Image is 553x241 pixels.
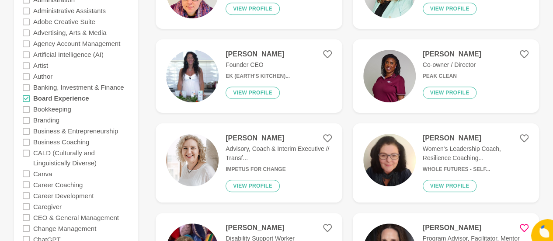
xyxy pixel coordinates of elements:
h4: [PERSON_NAME] [423,134,529,143]
label: Caregiver [33,201,62,212]
h6: Whole Futures - Self... [423,166,529,173]
label: Advertising, Arts & Media [33,27,107,38]
label: Business Coaching [33,136,89,147]
label: Career Development [33,190,94,201]
a: [PERSON_NAME]Advisory, Coach & Interim Executive // Transf...Impetus For ChangeView profile [156,123,342,203]
button: View profile [423,87,477,99]
label: Change Management [33,223,96,234]
img: 7b9577813ac18711f865de0d7879f62f6e15d784-1606x1860.jpg [166,134,219,186]
label: Agency Account Management [33,38,120,49]
h4: [PERSON_NAME] [423,50,481,59]
p: Co-owner / Director [423,60,481,70]
label: Banking, Investment & Finance [33,82,124,93]
button: View profile [226,87,280,99]
label: Adobe Creative Suite [33,16,95,27]
a: [PERSON_NAME]Women's Leadership Coach, Resilience Coaching...Whole Futures - Self...View profile [353,123,539,203]
label: CEO & General Management [33,212,119,223]
h4: [PERSON_NAME] [226,50,290,59]
label: Business & Entrepreneurship [33,126,118,136]
label: Branding [33,115,59,126]
img: 5aeb252bf5a40be742549a1bb63f1101c2365f2e-280x373.jpg [363,134,416,186]
p: Women's Leadership Coach, Resilience Coaching... [423,144,529,163]
label: Board Experience [33,93,89,104]
label: Canva [33,168,52,179]
a: [PERSON_NAME]Founder CEOEK (Earth's Kitchen)...View profile [156,39,342,113]
h6: Peak Clean [423,73,481,80]
h6: EK (Earth's Kitchen)... [226,73,290,80]
h6: Impetus For Change [226,166,331,173]
p: Founder CEO [226,60,290,70]
label: Career Coaching [33,179,83,190]
label: Bookkeeping [33,104,71,115]
img: 6cf329f1653bd7b76cff0e4af4799374c804b43e-2000x1334.jpg [363,50,416,102]
label: Artificial Intelligence (AI) [33,49,104,60]
button: View profile [423,3,477,15]
label: Author [33,71,52,82]
p: Advisory, Coach & Interim Executive // Transf... [226,144,331,163]
label: Administrative Assistants [33,5,106,16]
button: View profile [423,180,477,192]
button: View profile [226,180,280,192]
h4: [PERSON_NAME] [226,224,295,232]
button: View profile [226,3,280,15]
h4: [PERSON_NAME] [226,134,331,143]
a: [PERSON_NAME]Co-owner / DirectorPeak CleanView profile [353,39,539,113]
h4: [PERSON_NAME] [423,224,520,232]
label: CALD (Culturally and Linguistically Diverse) [33,147,129,168]
img: 320bfa5a9cf45e8eb0f9c7836df498fa4040b849-540x540.jpg [166,50,219,102]
label: Artist [33,60,48,71]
